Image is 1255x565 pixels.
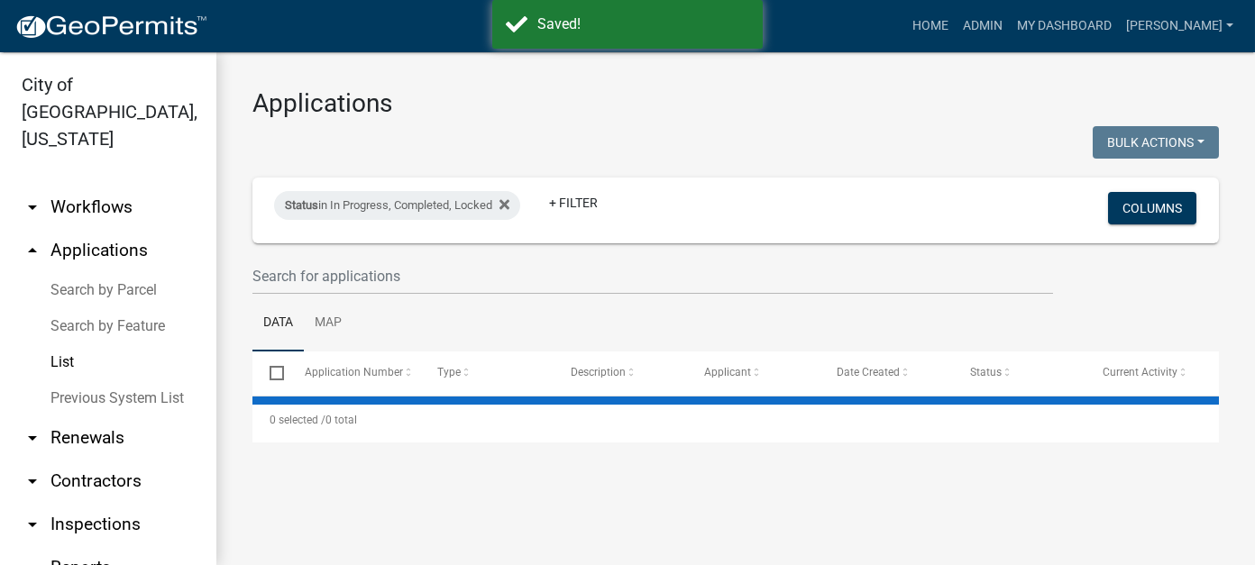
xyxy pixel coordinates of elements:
[252,258,1053,295] input: Search for applications
[22,470,43,492] i: arrow_drop_down
[953,351,1086,395] datatable-header-cell: Status
[22,196,43,218] i: arrow_drop_down
[1086,351,1219,395] datatable-header-cell: Current Activity
[571,366,626,378] span: Description
[274,191,520,220] div: in In Progress, Completed, Locked
[1119,9,1241,43] a: [PERSON_NAME]
[1104,366,1178,378] span: Current Activity
[686,351,820,395] datatable-header-cell: Applicant
[22,240,43,261] i: arrow_drop_up
[537,14,749,35] div: Saved!
[905,9,956,43] a: Home
[820,351,953,395] datatable-header-cell: Date Created
[305,366,403,378] span: Application Number
[956,9,1010,43] a: Admin
[437,366,461,378] span: Type
[1010,9,1119,43] a: My Dashboard
[420,351,554,395] datatable-header-cell: Type
[704,366,751,378] span: Applicant
[970,366,1002,378] span: Status
[252,351,287,395] datatable-header-cell: Select
[22,514,43,535] i: arrow_drop_down
[304,295,353,352] a: Map
[1108,192,1196,224] button: Columns
[554,351,687,395] datatable-header-cell: Description
[287,351,420,395] datatable-header-cell: Application Number
[22,427,43,449] i: arrow_drop_down
[252,88,1219,119] h3: Applications
[837,366,900,378] span: Date Created
[270,414,325,426] span: 0 selected /
[1093,126,1219,159] button: Bulk Actions
[535,187,612,219] a: + Filter
[252,295,304,352] a: Data
[285,198,318,212] span: Status
[252,397,1219,442] div: 0 total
